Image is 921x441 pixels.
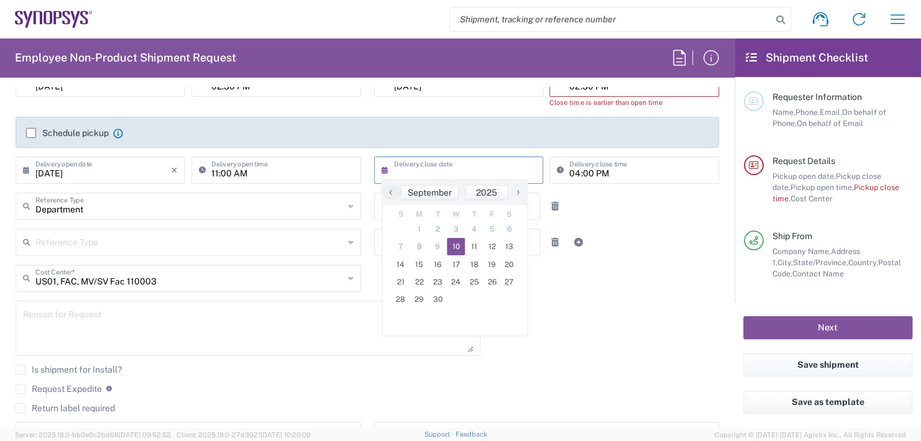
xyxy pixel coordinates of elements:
span: Contact Name [792,269,844,278]
a: Add Reference [570,234,587,251]
span: 26 [483,273,501,291]
th: weekday [500,208,518,220]
span: 21 [392,273,410,291]
h2: Shipment Checklist [746,50,868,65]
span: 30 [428,291,447,308]
label: Return label required [16,403,115,413]
a: Feedback [456,430,487,438]
span: 14 [392,256,410,273]
span: Country, [848,258,878,267]
span: 23 [428,273,447,291]
span: 12 [483,238,501,255]
span: Email, [820,107,842,117]
span: 19 [483,256,501,273]
span: Pickup open date, [772,171,836,181]
th: weekday [483,208,501,220]
button: › [508,185,527,200]
h2: Employee Non-Product Shipment Request [15,50,236,65]
span: ‹ [382,184,400,199]
th: weekday [447,208,465,220]
button: ‹ [382,185,401,200]
a: Remove Reference [546,198,564,215]
a: Support [424,430,456,438]
span: Server: 2025.18.0-bb0e0c2bd68 [15,431,171,439]
th: weekday [410,208,429,220]
div: Close time is earlier than open time [549,97,719,108]
span: Request Details [772,156,835,166]
button: Next [743,316,912,339]
span: Requester Information [772,92,862,102]
button: Save as template [743,391,912,414]
span: September [408,188,452,198]
a: Remove Reference [546,234,564,251]
span: 2 [428,220,447,238]
span: 29 [410,291,429,308]
span: 17 [447,256,465,273]
span: On behalf of Email [797,119,863,128]
span: 24 [447,273,465,291]
span: Client: 2025.18.0-27d3021 [176,431,311,439]
th: weekday [465,208,483,220]
span: Cost Center [790,194,833,203]
button: 2025 [465,185,508,200]
span: City, [777,258,793,267]
span: 2025 [476,188,497,198]
span: 27 [500,273,518,291]
th: weekday [392,208,410,220]
span: 18 [465,256,483,273]
span: [DATE] 09:52:52 [119,431,171,439]
span: Pickup open time, [790,183,854,192]
bs-datepicker-container: calendar [382,180,528,336]
span: 10 [447,238,465,255]
th: weekday [428,208,447,220]
span: 7 [392,238,410,255]
i: × [171,160,178,180]
span: 6 [500,220,518,238]
label: Request Expedite [16,384,102,394]
span: 16 [428,256,447,273]
span: [DATE] 10:20:09 [260,431,311,439]
span: Company Name, [772,247,831,256]
button: Save shipment [743,353,912,376]
span: 8 [410,238,429,255]
span: Copyright © [DATE]-[DATE] Agistix Inc., All Rights Reserved [715,429,906,440]
span: 11 [465,238,483,255]
button: September [401,185,459,200]
span: 20 [500,256,518,273]
span: Ship From [772,231,812,241]
span: › [509,184,528,199]
span: 9 [428,238,447,255]
span: 25 [465,273,483,291]
span: 13 [500,238,518,255]
span: Name, [772,107,795,117]
span: Phone, [795,107,820,117]
span: 4 [465,220,483,238]
span: 28 [392,291,410,308]
span: State/Province, [793,258,848,267]
label: Is shipment for Install? [16,365,122,375]
span: 3 [447,220,465,238]
input: Shipment, tracking or reference number [450,7,772,31]
span: 22 [410,273,429,291]
label: Schedule pickup [26,128,109,138]
span: 1 [410,220,429,238]
bs-datepicker-navigation-view: ​ ​ ​ [382,185,527,200]
span: 15 [410,256,429,273]
span: 5 [483,220,501,238]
